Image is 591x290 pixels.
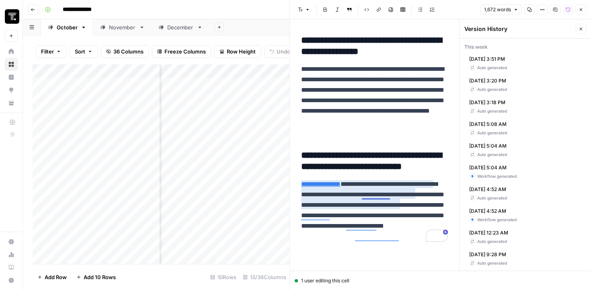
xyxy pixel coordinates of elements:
div: 13/36 Columns [240,271,289,284]
button: Filter [36,45,66,58]
span: [DATE] 12:23 AM [469,229,508,237]
button: Row Height [214,45,261,58]
div: Auto generated [469,108,507,114]
img: Thoughtspot Logo [5,9,19,24]
a: Settings [5,235,18,248]
div: Auto generated [469,195,507,201]
a: October [41,19,93,35]
div: Auto generated [469,130,507,136]
div: Version History [464,25,573,33]
button: Add 10 Rows [72,271,121,284]
button: Help + Support [5,274,18,287]
button: Workspace: Thoughtspot [5,6,18,27]
div: Auto generated [469,64,507,71]
a: November [93,19,152,35]
span: [DATE] 4:52 AM [469,186,507,193]
span: Freeze Columns [164,47,206,56]
a: Insights [5,71,18,84]
div: Auto generated [469,238,508,245]
div: October [57,23,78,31]
span: [DATE] 5:08 AM [469,121,507,128]
div: November [109,23,136,31]
div: December [167,23,194,31]
span: Row Height [227,47,256,56]
button: Freeze Columns [152,45,211,58]
div: 10 Rows [207,271,240,284]
div: Workflow generated [469,173,517,179]
a: Opportunities [5,84,18,97]
span: Sort [75,47,85,56]
div: This week [464,43,586,51]
div: 1 user editing this cell [295,277,586,284]
a: Home [5,45,18,58]
span: [DATE] 3:20 PM [469,77,507,84]
button: Undo [264,45,295,58]
a: Usage [5,248,18,261]
span: [DATE] 3:51 PM [469,56,507,63]
a: December [152,19,209,35]
span: Filter [41,47,54,56]
span: [DATE] 4:52 AM [469,208,517,215]
button: 36 Columns [101,45,149,58]
span: Add Row [45,273,67,281]
span: 36 Columns [113,47,144,56]
span: [DATE] 9:28 PM [469,251,507,258]
span: Add 10 Rows [84,273,116,281]
a: Your Data [5,97,18,109]
button: 1,672 words [480,4,522,15]
button: Sort [70,45,98,58]
span: [DATE] 5:04 AM [469,164,517,171]
button: Add Row [33,271,72,284]
div: Auto generated [469,151,507,158]
div: Auto generated [469,260,507,266]
span: [DATE] 5:04 AM [469,142,507,150]
a: Browse [5,58,18,71]
span: Undo [277,47,290,56]
a: Learning Hub [5,261,18,274]
span: 1,672 words [484,6,511,13]
div: Workflow generated [469,216,517,223]
div: Auto generated [469,86,507,93]
span: [DATE] 3:18 PM [469,99,507,106]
